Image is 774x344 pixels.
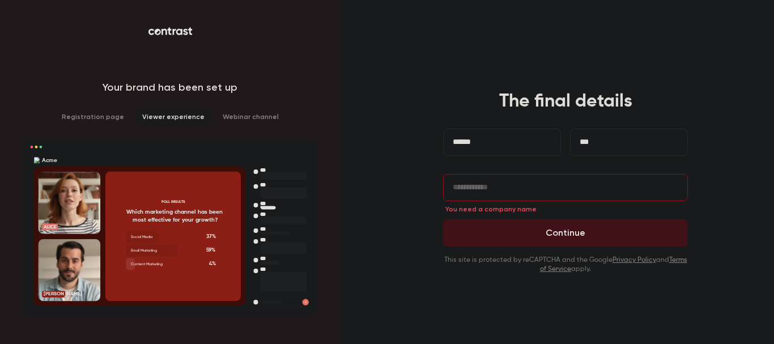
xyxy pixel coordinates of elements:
li: Webinar channel [216,108,286,126]
span: You need a company name [445,205,537,214]
a: Privacy Policy [613,257,656,264]
li: Registration page [55,108,131,126]
p: Your brand has been set up [103,80,237,94]
a: Terms of Service [540,257,687,273]
p: This site is protected by reCAPTCHA and the Google and apply. [443,256,688,274]
li: Viewer experience [135,108,211,126]
h4: The final details [499,90,632,113]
